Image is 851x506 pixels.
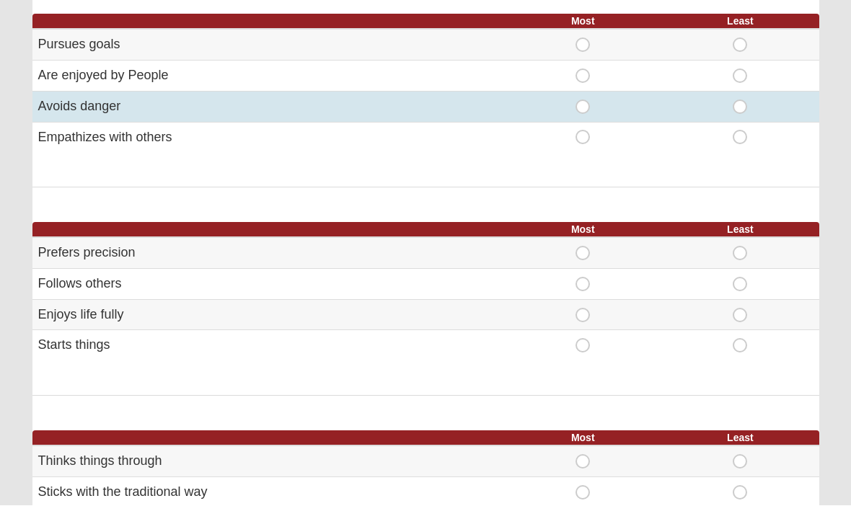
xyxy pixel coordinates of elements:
th: Least [661,14,819,30]
td: Thinks things through [32,446,505,477]
td: Prefers precision [32,238,505,269]
td: Avoids danger [32,92,505,123]
th: Least [661,223,819,238]
th: Least [661,431,819,446]
th: Most [504,14,661,30]
th: Most [504,431,661,446]
td: Follows others [32,269,505,300]
td: Starts things [32,331,505,361]
td: Pursues goals [32,30,505,61]
td: Are enjoyed by People [32,61,505,92]
td: Empathizes with others [32,123,505,153]
th: Most [504,223,661,238]
td: Enjoys life fully [32,300,505,331]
